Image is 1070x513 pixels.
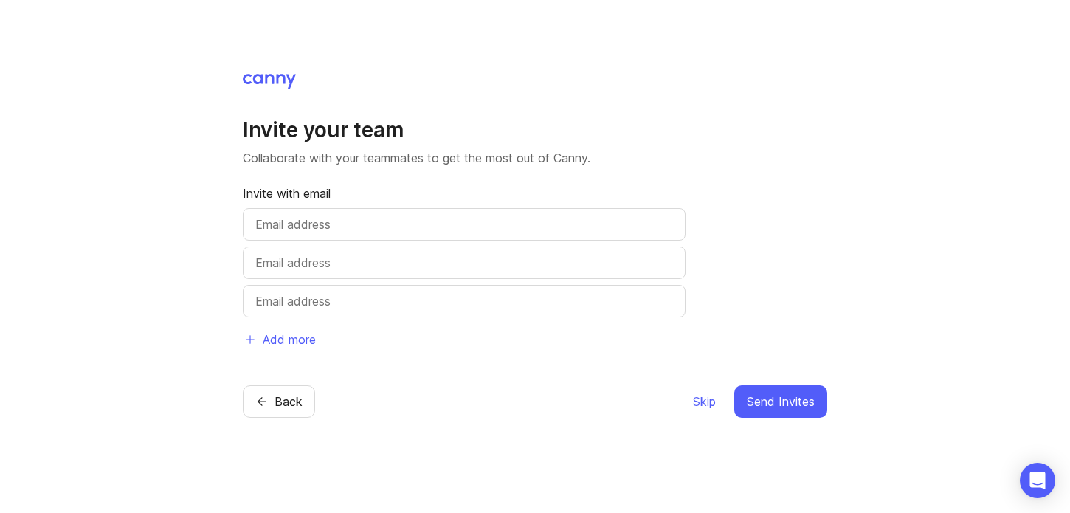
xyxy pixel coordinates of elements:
span: Skip [693,393,716,410]
span: Add more [263,331,316,348]
h1: Invite your team [243,117,827,143]
p: Collaborate with your teammates to get the most out of Canny. [243,149,827,167]
input: Email address [255,292,673,310]
span: Send Invites [747,393,815,410]
button: Skip [692,385,717,418]
button: Back [243,385,315,418]
span: Back [275,393,303,410]
button: Send Invites [734,385,827,418]
input: Email address [255,254,673,272]
button: Add more [243,323,317,356]
p: Invite with email [243,185,686,202]
img: Canny Home [243,74,296,89]
input: Email address [255,216,673,233]
div: Open Intercom Messenger [1020,463,1055,498]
